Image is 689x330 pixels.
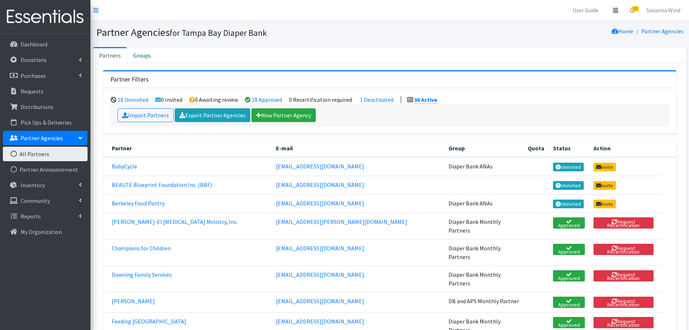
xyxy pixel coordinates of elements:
[553,200,584,208] a: Uninvited
[641,28,684,35] a: Partner Agencies
[3,178,88,192] a: Inventory
[444,266,523,292] td: Diaper Bank Monthly Partners
[189,96,238,103] li: 0 Awaiting review
[112,271,172,278] a: Dawning Family Services
[444,139,523,157] th: Group
[3,37,88,51] a: Dashboard
[594,244,654,255] button: Request Recertification
[553,163,584,171] a: Uninvited
[276,297,364,305] a: [EMAIL_ADDRESS][DOMAIN_NAME]
[553,297,585,308] a: Approved
[594,200,616,208] a: Invite
[632,6,639,11] span: 11
[3,162,88,177] a: Partner Announcement
[272,139,444,157] th: E-mail
[112,297,155,305] a: [PERSON_NAME]
[112,200,165,207] a: Berkeley Food Pantry
[553,244,585,255] a: Approved
[3,100,88,114] a: Distributions
[567,3,604,17] a: User Guide
[276,271,364,278] a: [EMAIL_ADDRESS][DOMAIN_NAME]
[21,213,41,220] p: Reports
[594,181,616,190] a: Invite
[3,193,88,208] a: Community
[594,163,616,171] a: Invite
[127,47,157,63] a: Groups
[21,56,47,63] p: Donations
[414,96,437,104] a: 36 Active
[3,68,88,83] a: Purchases
[444,194,523,213] td: Diaper Bank ANAs
[3,84,88,99] a: Requests
[112,245,171,252] a: Champions for Children
[251,108,316,122] a: New Partner Agency
[175,108,250,122] a: Export Partner Agencies
[93,47,127,63] a: Partners
[112,318,186,325] a: Feeding [GEOGRAPHIC_DATA]
[21,103,54,110] p: Distributions
[594,270,654,281] button: Request Recertification
[21,134,63,142] p: Partner Agencies
[444,157,523,176] td: Diaper Bank ANAs
[155,96,182,103] li: 0 Invited
[553,217,585,229] a: Approved
[276,245,364,252] a: [EMAIL_ADDRESS][DOMAIN_NAME]
[103,139,272,157] th: Partner
[112,218,238,225] a: [PERSON_NAME]-El [MEDICAL_DATA] Ministry, Inc.
[21,72,46,79] p: Purchases
[553,270,585,281] a: Approved
[3,147,88,161] a: All Partners
[3,115,88,130] a: Pick Ups & Deliveries
[594,217,654,229] button: Request Recertification
[444,239,523,266] td: Diaper Bank Monthly Partners
[112,163,137,170] a: BabyCycle
[21,41,47,48] p: Dashboard
[21,228,62,235] p: My Organization
[21,197,50,204] p: Community
[276,181,364,188] a: [EMAIL_ADDRESS][DOMAIN_NAME]
[276,200,364,207] a: [EMAIL_ADDRESS][DOMAIN_NAME]
[21,119,72,126] p: Pick Ups & Deliveries
[3,209,88,224] a: Reports
[444,292,523,312] td: DB and APS Monthly Partner
[444,213,523,239] td: Diaper Bank Monthly Partners
[96,26,387,39] h1: Partner Agencies
[276,163,364,170] a: [EMAIL_ADDRESS][DOMAIN_NAME]
[624,3,641,17] a: 11
[553,317,585,328] a: Approved
[289,96,352,103] li: 0 Recertification required
[276,218,407,225] a: [EMAIL_ADDRESS][PERSON_NAME][DOMAIN_NAME]
[3,131,88,145] a: Partner Agencies
[3,5,88,29] img: HumanEssentials
[21,181,45,189] p: Inventory
[641,3,686,17] a: Savanna Wind
[3,225,88,239] a: My Organization
[252,96,282,103] a: 18 Approved
[170,28,267,38] small: for Tampa Bay Diaper Bank
[118,108,174,122] a: Import Partners
[589,139,662,157] th: Action
[594,297,654,308] button: Request Recertification
[3,53,88,67] a: Donations
[118,96,148,103] a: 18 Uninvited
[112,181,212,188] a: BEAUTE Blueprint Foundation Inc. (BBF)
[360,96,394,103] a: 1 Deactivated
[523,139,549,157] th: Quota
[21,88,43,95] p: Requests
[276,318,364,325] a: [EMAIL_ADDRESS][DOMAIN_NAME]
[612,28,633,35] a: Home
[110,76,149,83] h3: Partner Filters
[594,317,654,328] button: Request Recertification
[549,139,589,157] th: Status
[553,181,584,190] a: Uninvited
